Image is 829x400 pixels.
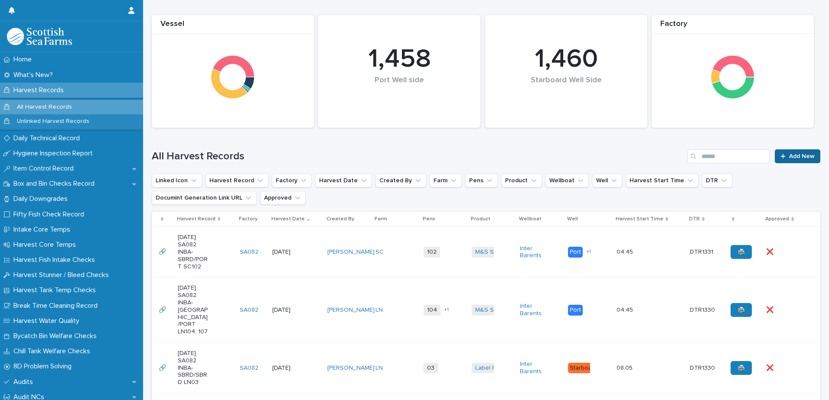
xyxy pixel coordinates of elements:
p: Created By [326,214,354,224]
a: Label Rouge [475,365,511,372]
p: What's New? [10,71,60,79]
span: 102 [424,247,440,258]
p: ❌ [766,363,775,372]
p: 08:05 [617,363,634,372]
button: Harvest Record [206,174,268,187]
a: [PERSON_NAME] [327,365,375,372]
p: 04:45 [617,247,635,256]
tr: 🔗🔗 [DATE] SA082 INBA-SBRD/SBRD LN03SA082 [DATE][PERSON_NAME] LN 03Label Rouge Inter Barents Starb... [152,342,820,393]
div: Starboard Well Side [500,76,633,103]
p: Harvest Fish Intake Checks [10,256,102,264]
p: [DATE] SA082 INBA-SBRD/SBRD LN03 [178,350,209,386]
a: M&S Select [475,248,508,256]
a: [PERSON_NAME] [327,306,375,314]
span: 03 [424,363,438,374]
button: Wellboat [545,174,589,187]
p: Harvest Records [10,86,71,94]
button: Farm [430,174,462,187]
button: Created By [375,174,426,187]
a: Inter Barents [520,245,551,260]
p: Product [471,214,490,224]
img: mMrefqRFQpe26GRNOUkG [7,28,72,45]
p: [DATE] [272,306,303,314]
div: Port [568,305,583,316]
span: 🖨️ [738,249,745,255]
a: SA082 [240,365,258,372]
span: 🖨️ [738,307,745,313]
p: Well [567,214,578,224]
p: Daily Technical Record [10,134,87,142]
p: 🔗 [159,247,168,256]
p: Fifty Fish Check Record [10,210,91,219]
p: Harvest Core Temps [10,241,83,249]
div: 1,458 [333,44,466,75]
h1: All Harvest Records [152,150,684,163]
p: Harvest Date [271,214,305,224]
p: ❌ [766,247,775,256]
p: Unlinked Harvest Records [10,118,96,125]
tr: 🔗🔗 [DATE] SA082 INBA-SBRD/PORT SC102SA082 [DATE][PERSON_NAME] SC 102M&S Select Inter Barents Port... [152,227,820,277]
p: DTR1330 [690,305,717,314]
div: Port Well side [333,76,466,103]
p: ❌ [766,305,775,314]
p: Factory [239,214,258,224]
p: Approved [765,214,789,224]
a: SC [375,248,384,256]
p: DTR [689,214,700,224]
p: Box and Bin Checks Record [10,180,101,188]
p: Harvest Water Quality [10,317,86,325]
p: Farm [375,214,387,224]
div: Factory [652,19,814,34]
p: Hygiene Inspection Report [10,149,100,158]
button: Pens [465,174,498,187]
div: Port [568,247,583,258]
button: Product [501,174,542,187]
a: 🖨️ [731,303,752,317]
button: DTR [702,174,732,187]
span: + 1 [444,307,449,313]
p: Break Time Cleaning Record [10,302,104,310]
button: Harvest Start Time [626,174,698,187]
p: Home [10,55,39,64]
button: Documint Generation Link URL [152,191,257,205]
button: Approved [260,191,306,205]
p: Item Control Record [10,165,81,173]
tr: 🔗🔗 [DATE] SA082 INBA-[GEOGRAPHIC_DATA]/PORT LN104, 107SA082 [DATE][PERSON_NAME] LN 104+1M&S Selec... [152,277,820,343]
p: [DATE] SA082 INBA-[GEOGRAPHIC_DATA]/PORT LN104, 107 [178,284,209,335]
p: Intake Core Temps [10,226,77,234]
p: [DATE] [272,365,303,372]
p: Audits [10,378,40,386]
input: Search [687,149,770,163]
a: M&S Select [475,306,508,314]
p: DTR1331 [690,247,715,256]
a: Inter Barents [520,303,551,317]
a: LN [375,306,383,314]
p: Harvest Start Time [616,214,663,224]
span: Add New [789,153,815,159]
p: Harvest Stunner / Bleed Checks [10,271,116,279]
a: 🖨️ [731,245,752,259]
p: [DATE] [272,248,303,256]
p: 🔗 [159,305,168,314]
p: DTR1330 [690,363,717,372]
p: 8D Problem Solving [10,362,78,371]
a: Add New [775,149,820,163]
a: SA082 [240,306,258,314]
div: 1,460 [500,44,633,75]
a: Inter Barents [520,361,551,375]
p: 🔗 [159,363,168,372]
p: Bycatch Bin Welfare Checks [10,332,104,340]
span: 104 [424,305,441,316]
a: [PERSON_NAME] [327,248,375,256]
p: Harvest Tank Temp Checks [10,286,103,294]
p: Wellboat [519,214,542,224]
p: Harvest Record [177,214,215,224]
a: 🖨️ [731,361,752,375]
span: 🖨️ [738,365,745,371]
p: 04:45 [617,305,635,314]
div: Vessel [152,19,314,34]
button: Harvest Date [315,174,372,187]
button: Linked Icon [152,174,202,187]
a: LN [375,365,383,372]
p: Daily Downgrades [10,195,75,203]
